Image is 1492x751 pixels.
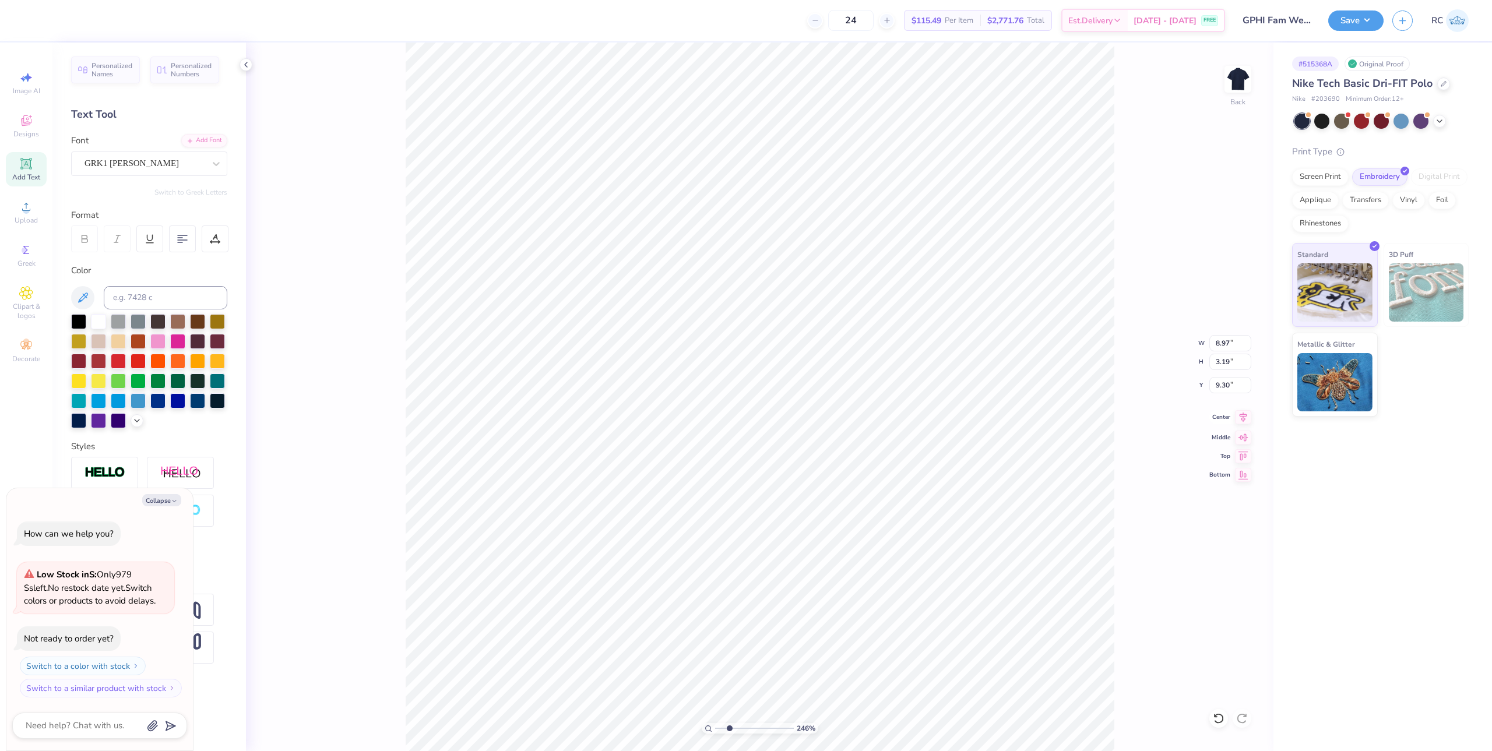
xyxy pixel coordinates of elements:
[1297,248,1328,260] span: Standard
[1431,9,1469,32] a: RC
[85,466,125,479] img: Stroke
[1389,263,1464,322] img: 3D Puff
[160,466,201,480] img: Shadow
[1297,338,1355,350] span: Metallic & Glitter
[1352,168,1407,186] div: Embroidery
[181,134,227,147] div: Add Font
[142,494,181,506] button: Collapse
[828,10,874,31] input: – –
[92,62,133,78] span: Personalized Names
[1311,94,1340,104] span: # 203690
[1068,15,1113,27] span: Est. Delivery
[48,582,125,594] span: No restock date yet.
[1328,10,1384,31] button: Save
[104,286,227,309] input: e.g. 7428 c
[12,172,40,182] span: Add Text
[1346,94,1404,104] span: Minimum Order: 12 +
[13,129,39,139] span: Designs
[1392,192,1425,209] div: Vinyl
[17,259,36,268] span: Greek
[1209,471,1230,479] span: Bottom
[1345,57,1410,71] div: Original Proof
[1297,263,1373,322] img: Standard
[71,440,227,453] div: Styles
[987,15,1023,27] span: $2,771.76
[1209,433,1230,442] span: Middle
[797,723,815,734] span: 246 %
[37,569,97,580] strong: Low Stock in S :
[1134,15,1197,27] span: [DATE] - [DATE]
[13,86,40,96] span: Image AI
[1292,168,1349,186] div: Screen Print
[1297,353,1373,411] img: Metallic & Glitter
[71,107,227,122] div: Text Tool
[1234,9,1319,32] input: Untitled Design
[1389,248,1413,260] span: 3D Puff
[912,15,941,27] span: $115.49
[1292,57,1339,71] div: # 515368A
[1204,16,1216,24] span: FREE
[1342,192,1389,209] div: Transfers
[1292,76,1433,90] span: Nike Tech Basic Dri-FIT Polo
[1292,94,1305,104] span: Nike
[20,679,182,697] button: Switch to a similar product with stock
[1446,9,1469,32] img: Rio Cabojoc
[20,657,146,675] button: Switch to a color with stock
[24,569,156,607] span: Only 979 Ss left. Switch colors or products to avoid delays.
[1209,413,1230,421] span: Center
[71,134,89,147] label: Font
[71,264,227,277] div: Color
[1292,192,1339,209] div: Applique
[6,302,47,320] span: Clipart & logos
[24,633,114,644] div: Not ready to order yet?
[1292,145,1469,158] div: Print Type
[945,15,973,27] span: Per Item
[12,354,40,364] span: Decorate
[1431,14,1443,27] span: RC
[1230,97,1245,107] div: Back
[15,216,38,225] span: Upload
[154,188,227,197] button: Switch to Greek Letters
[1209,452,1230,460] span: Top
[24,528,114,540] div: How can we help you?
[168,685,175,692] img: Switch to a similar product with stock
[1428,192,1456,209] div: Foil
[71,209,228,222] div: Format
[1411,168,1468,186] div: Digital Print
[1292,215,1349,232] div: Rhinestones
[132,662,139,669] img: Switch to a color with stock
[171,62,212,78] span: Personalized Numbers
[1226,68,1250,91] img: Back
[1027,15,1044,27] span: Total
